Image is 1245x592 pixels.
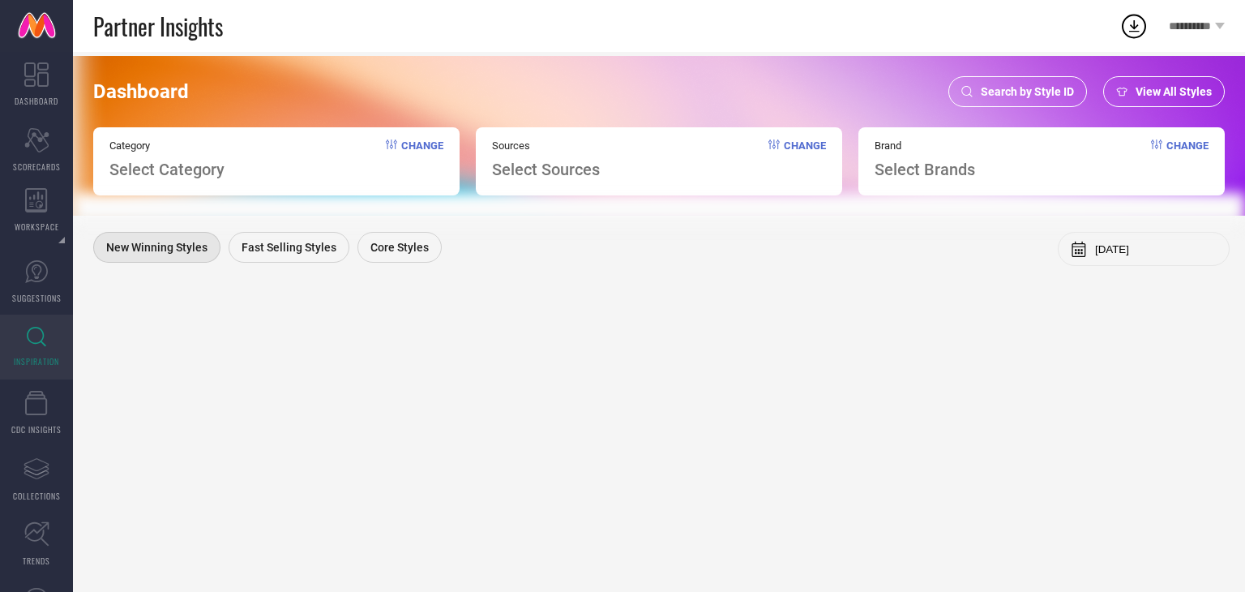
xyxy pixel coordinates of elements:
span: Change [784,139,826,179]
span: Fast Selling Styles [242,241,336,254]
span: DASHBOARD [15,95,58,107]
input: Select month [1095,243,1217,255]
span: TRENDS [23,555,50,567]
span: CDC INSIGHTS [11,423,62,435]
span: Select Category [109,160,225,179]
span: Brand [875,139,975,152]
span: SUGGESTIONS [12,292,62,304]
span: Dashboard [93,80,189,103]
span: Core Styles [370,241,429,254]
span: Select Brands [875,160,975,179]
span: WORKSPACE [15,221,59,233]
div: Open download list [1119,11,1149,41]
span: Category [109,139,225,152]
span: COLLECTIONS [13,490,61,502]
span: SCORECARDS [13,161,61,173]
span: Change [401,139,443,179]
span: Sources [492,139,600,152]
span: Search by Style ID [981,85,1074,98]
span: View All Styles [1136,85,1212,98]
span: INSPIRATION [14,355,59,367]
span: Partner Insights [93,10,223,43]
span: New Winning Styles [106,241,207,254]
span: Select Sources [492,160,600,179]
span: Change [1166,139,1209,179]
